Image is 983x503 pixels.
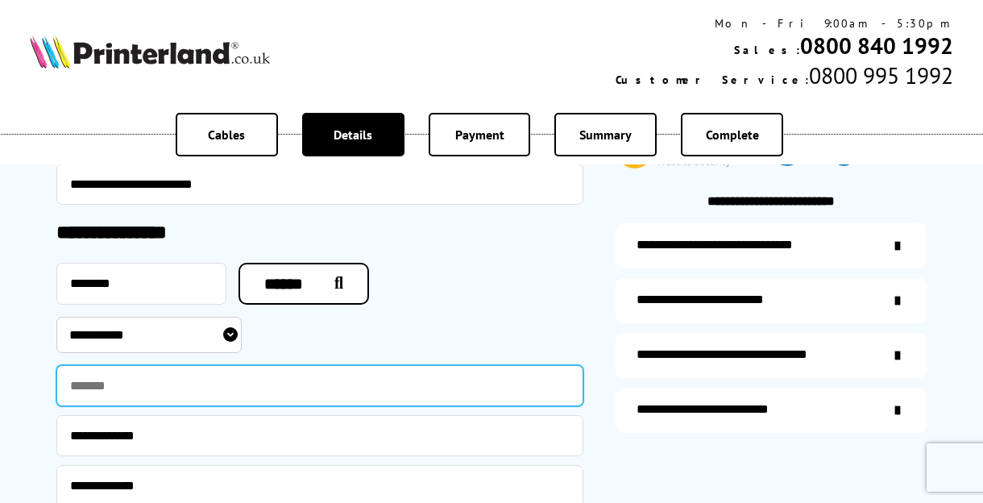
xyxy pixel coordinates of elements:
span: Details [334,127,372,143]
div: Mon - Fri 9:00am - 5:30pm [616,16,953,31]
a: additional-cables [616,333,927,378]
span: Sales: [734,43,800,57]
span: Payment [455,127,504,143]
img: Printerland Logo [30,35,270,69]
span: Customer Service: [616,73,809,87]
span: Summary [579,127,632,143]
a: additional-ink [616,223,927,268]
a: secure-website [616,388,927,433]
span: Cables [208,127,245,143]
span: Complete [706,127,759,143]
span: 0800 995 1992 [809,60,953,90]
a: items-arrive [616,278,927,323]
a: 0800 840 1992 [800,31,953,60]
